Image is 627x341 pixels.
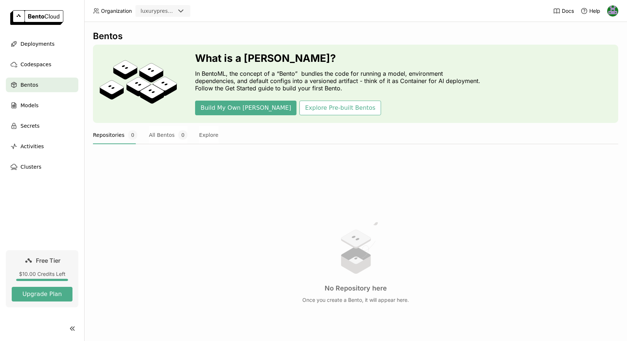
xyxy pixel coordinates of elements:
span: 0 [128,130,137,140]
p: In BentoML, the concept of a “Bento” bundles the code for running a model, environment dependenci... [195,70,484,92]
a: Deployments [6,37,78,51]
span: Docs [562,8,574,14]
a: Activities [6,139,78,154]
a: Codespaces [6,57,78,72]
a: Clusters [6,160,78,174]
span: 0 [178,130,187,140]
div: Bentos [93,31,618,42]
img: cover onboarding [99,60,178,108]
p: Once you create a Bento, it will appear here. [302,297,409,303]
h3: What is a [PERSON_NAME]? [195,52,484,64]
img: logo [10,10,63,25]
button: Upgrade Plan [12,287,72,301]
a: Docs [553,7,574,15]
a: Secrets [6,119,78,133]
img: no results [328,220,383,276]
h3: No Repository here [325,284,387,292]
span: Activities [20,142,44,151]
span: Deployments [20,40,55,48]
span: Bentos [20,80,38,89]
span: Help [589,8,600,14]
div: Help [581,7,600,15]
img: Hanna Delmont [607,5,618,16]
span: Secrets [20,121,40,130]
a: Bentos [6,78,78,92]
button: Repositories [93,126,137,144]
button: All Bentos [149,126,187,144]
a: Models [6,98,78,113]
div: luxurypresence [141,7,175,15]
span: Free Tier [36,257,60,264]
span: Organization [101,8,132,14]
div: $10.00 Credits Left [12,271,72,277]
button: Build My Own [PERSON_NAME] [195,101,296,115]
button: Explore [199,126,219,144]
a: Free Tier$10.00 Credits LeftUpgrade Plan [6,250,78,307]
button: Explore Pre-built Bentos [299,101,381,115]
span: Clusters [20,162,41,171]
span: Models [20,101,38,110]
span: Codespaces [20,60,51,69]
